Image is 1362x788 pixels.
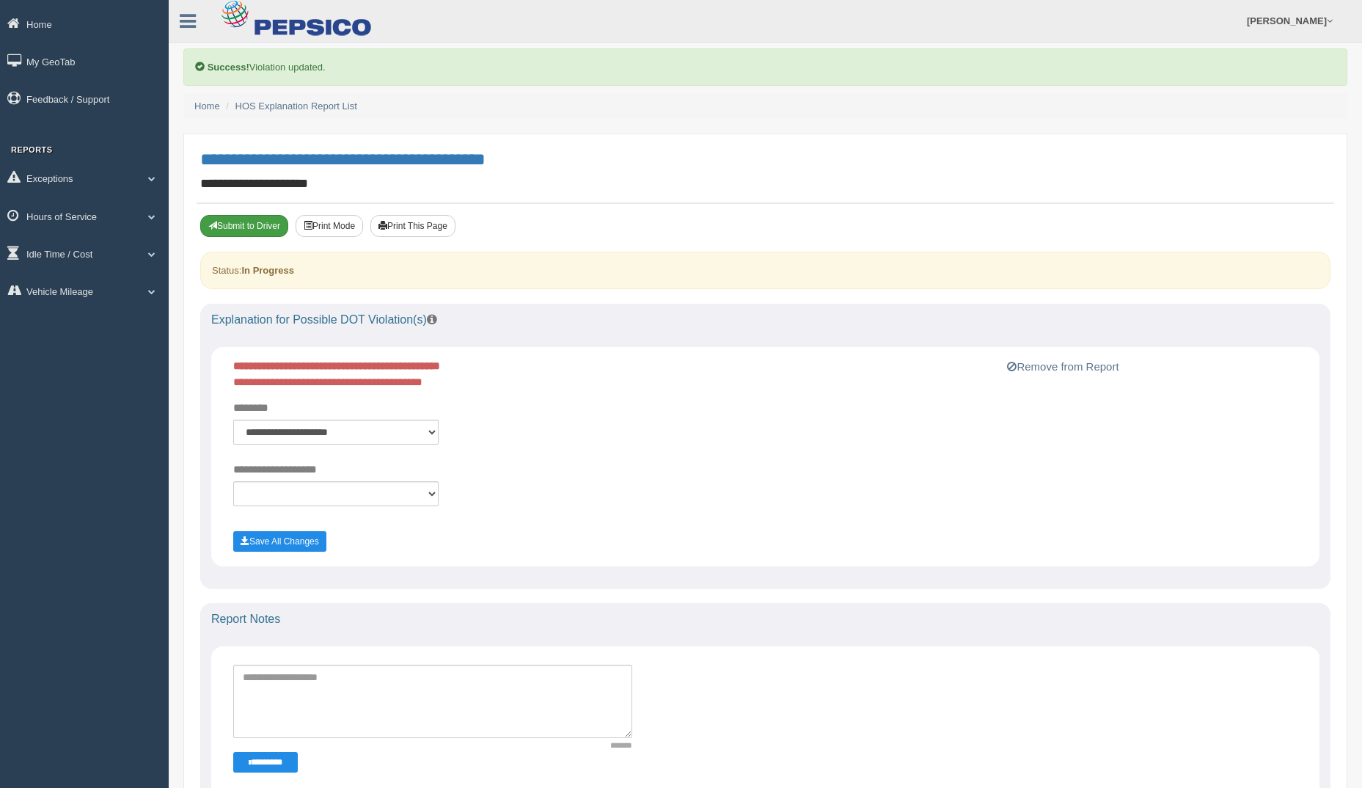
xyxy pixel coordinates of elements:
[183,48,1347,86] div: Violation updated.
[200,304,1330,336] div: Explanation for Possible DOT Violation(s)
[200,252,1330,289] div: Status:
[233,531,326,552] button: Save
[208,62,249,73] b: Success!
[241,265,294,276] strong: In Progress
[200,603,1330,635] div: Report Notes
[296,215,363,237] button: Print Mode
[233,752,298,773] button: Change Filter Options
[1003,358,1123,376] button: Remove from Report
[194,101,220,112] a: Home
[235,101,357,112] a: HOS Explanation Report List
[200,215,288,237] button: Submit To Driver
[370,215,455,237] button: Print This Page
